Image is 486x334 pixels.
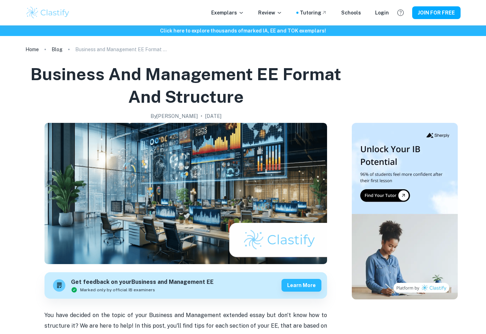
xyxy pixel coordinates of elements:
[45,272,327,299] a: Get feedback on yourBusiness and Management EEMarked only by official IB examinersLearn more
[352,123,458,299] img: Thumbnail
[375,9,389,17] a: Login
[412,6,461,19] button: JOIN FOR FREE
[25,6,70,20] img: Clastify logo
[281,279,321,292] button: Learn more
[75,46,167,53] p: Business and Management EE Format and Structure
[28,63,343,108] h1: Business and Management EE Format and Structure
[80,287,155,293] span: Marked only by official IB examiners
[71,278,214,287] h6: Get feedback on your Business and Management EE
[395,7,407,19] button: Help and Feedback
[258,9,282,17] p: Review
[25,44,39,54] a: Home
[45,123,327,264] img: Business and Management EE Format and Structure cover image
[300,9,327,17] a: Tutoring
[52,44,63,54] a: Blog
[341,9,361,17] a: Schools
[211,9,244,17] p: Exemplars
[1,27,485,35] h6: Click here to explore thousands of marked IA, EE and TOK exemplars !
[205,112,221,120] h2: [DATE]
[150,112,198,120] h2: By [PERSON_NAME]
[201,112,202,120] p: •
